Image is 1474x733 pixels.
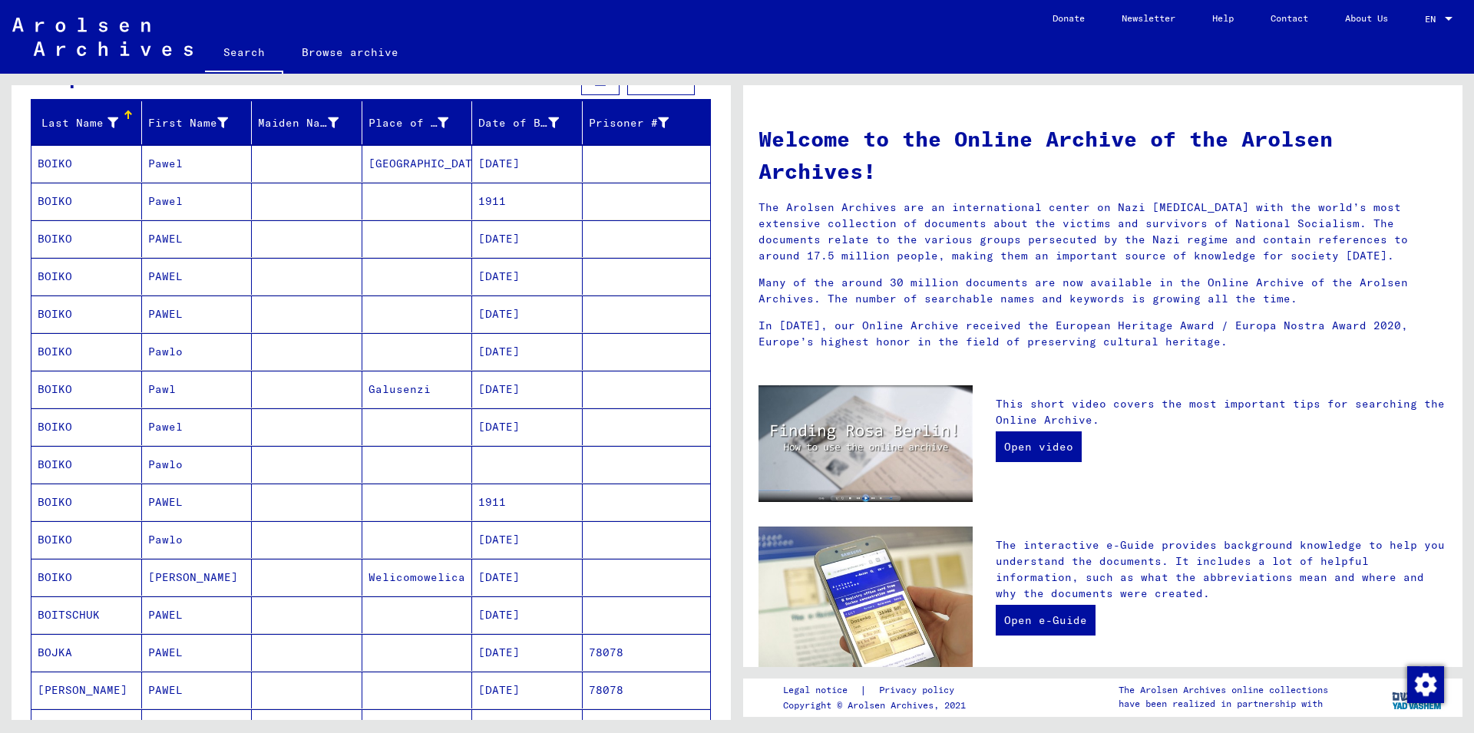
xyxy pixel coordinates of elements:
[142,371,253,408] mat-cell: Pawl
[583,634,711,671] mat-cell: 78078
[31,183,142,220] mat-cell: BOIKO
[31,634,142,671] mat-cell: BOJKA
[1119,683,1328,697] p: The Arolsen Archives online collections
[758,275,1447,307] p: Many of the around 30 million documents are now available in the Online Archive of the Arolsen Ar...
[31,371,142,408] mat-cell: BOIKO
[758,527,973,669] img: eguide.jpg
[472,596,583,633] mat-cell: [DATE]
[758,123,1447,187] h1: Welcome to the Online Archive of the Arolsen Archives!
[142,596,253,633] mat-cell: PAWEL
[362,559,473,596] mat-cell: Welicomowelica
[286,74,306,87] span: 172
[640,74,682,87] span: Filter
[589,115,669,131] div: Prisoner #
[996,605,1096,636] a: Open e-Guide
[472,258,583,295] mat-cell: [DATE]
[758,385,973,502] img: video.jpg
[368,111,472,135] div: Place of Birth
[1425,14,1442,25] span: EN
[31,559,142,596] mat-cell: BOIKO
[142,183,253,220] mat-cell: Pawel
[205,34,283,74] a: Search
[31,672,142,708] mat-cell: [PERSON_NAME]
[472,371,583,408] mat-cell: [DATE]
[368,115,449,131] div: Place of Birth
[31,101,142,144] mat-header-cell: Last Name
[306,74,396,87] span: records found
[783,682,973,698] div: |
[472,183,583,220] mat-cell: 1911
[758,318,1447,350] p: In [DATE], our Online Archive received the European Heritage Award / Europa Nostra Award 2020, Eu...
[31,446,142,483] mat-cell: BOIKO
[142,521,253,558] mat-cell: Pawlo
[783,698,973,712] p: Copyright © Arolsen Archives, 2021
[589,111,692,135] div: Prisoner #
[996,537,1447,602] p: The interactive e-Guide provides background knowledge to help you understand the documents. It in...
[31,145,142,182] mat-cell: BOIKO
[31,484,142,520] mat-cell: BOIKO
[252,101,362,144] mat-header-cell: Maiden Name
[142,408,253,445] mat-cell: Pawel
[31,220,142,257] mat-cell: BOIKO
[283,34,417,71] a: Browse archive
[472,296,583,332] mat-cell: [DATE]
[472,634,583,671] mat-cell: [DATE]
[31,296,142,332] mat-cell: BOIKO
[472,559,583,596] mat-cell: [DATE]
[142,145,253,182] mat-cell: Pawel
[583,672,711,708] mat-cell: 78078
[31,258,142,295] mat-cell: BOIKO
[1389,678,1446,716] img: yv_logo.png
[142,484,253,520] mat-cell: PAWEL
[142,101,253,144] mat-header-cell: First Name
[783,682,860,698] a: Legal notice
[258,115,339,131] div: Maiden Name
[142,220,253,257] mat-cell: PAWEL
[362,145,473,182] mat-cell: [GEOGRAPHIC_DATA]
[472,333,583,370] mat-cell: [DATE]
[1407,666,1444,703] img: Change consent
[472,408,583,445] mat-cell: [DATE]
[867,682,973,698] a: Privacy policy
[478,115,559,131] div: Date of Birth
[38,111,141,135] div: Last Name
[472,672,583,708] mat-cell: [DATE]
[362,371,473,408] mat-cell: Galusenzi
[996,396,1447,428] p: This short video covers the most important tips for searching the Online Archive.
[1119,697,1328,711] p: have been realized in partnership with
[996,431,1082,462] a: Open video
[31,408,142,445] mat-cell: BOIKO
[12,18,193,56] img: Arolsen_neg.svg
[142,634,253,671] mat-cell: PAWEL
[472,101,583,144] mat-header-cell: Date of Birth
[472,484,583,520] mat-cell: 1911
[142,296,253,332] mat-cell: PAWEL
[31,333,142,370] mat-cell: BOIKO
[258,111,362,135] div: Maiden Name
[148,115,229,131] div: First Name
[142,559,253,596] mat-cell: [PERSON_NAME]
[478,111,582,135] div: Date of Birth
[38,115,118,131] div: Last Name
[148,111,252,135] div: First Name
[362,101,473,144] mat-header-cell: Place of Birth
[472,521,583,558] mat-cell: [DATE]
[142,672,253,708] mat-cell: PAWEL
[1406,665,1443,702] div: Change consent
[31,521,142,558] mat-cell: BOIKO
[472,220,583,257] mat-cell: [DATE]
[472,145,583,182] mat-cell: [DATE]
[31,596,142,633] mat-cell: BOITSCHUK
[142,333,253,370] mat-cell: Pawlo
[142,446,253,483] mat-cell: Pawlo
[583,101,711,144] mat-header-cell: Prisoner #
[758,200,1447,264] p: The Arolsen Archives are an international center on Nazi [MEDICAL_DATA] with the world’s most ext...
[142,258,253,295] mat-cell: PAWEL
